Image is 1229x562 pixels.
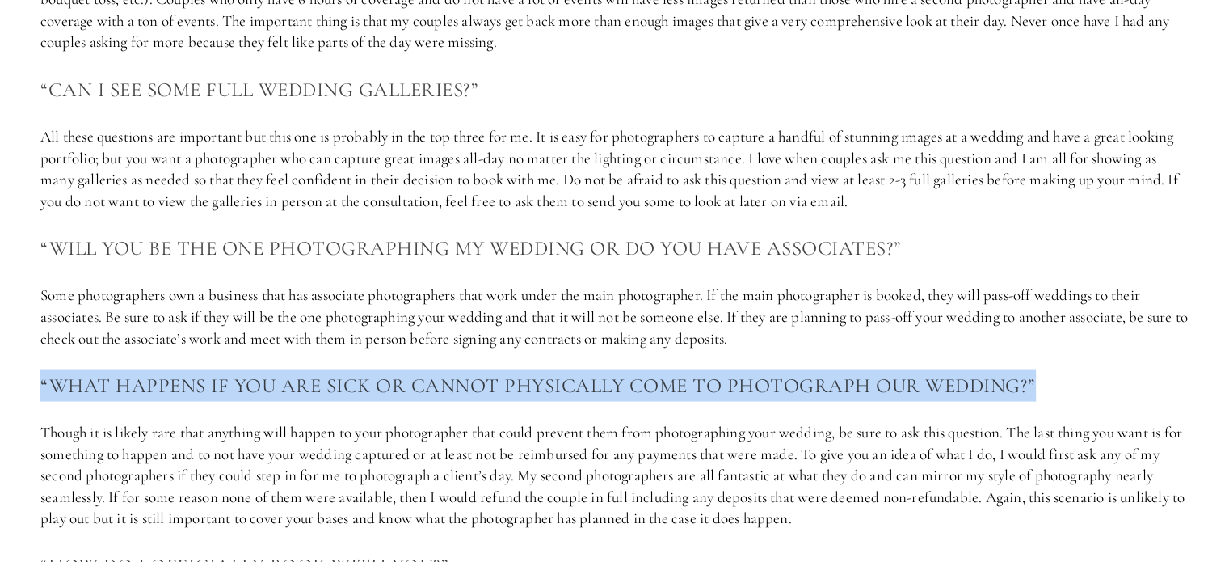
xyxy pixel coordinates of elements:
p: Though it is likely rare that anything will happen to your photographer that could prevent them f... [40,422,1189,530]
h3: “What happens if you are sick or cannot physically come to photograph our wedding?” [40,370,1189,402]
p: Some photographers own a business that has associate photographers that work under the main photo... [40,285,1189,349]
p: All these questions are important but this one is probably in the top three for me. It is easy fo... [40,126,1189,212]
h3: “Can I See some full wedding galleries?” [40,74,1189,106]
h3: “Will you be the one photographing my wedding or do you have associates?” [40,232,1189,264]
